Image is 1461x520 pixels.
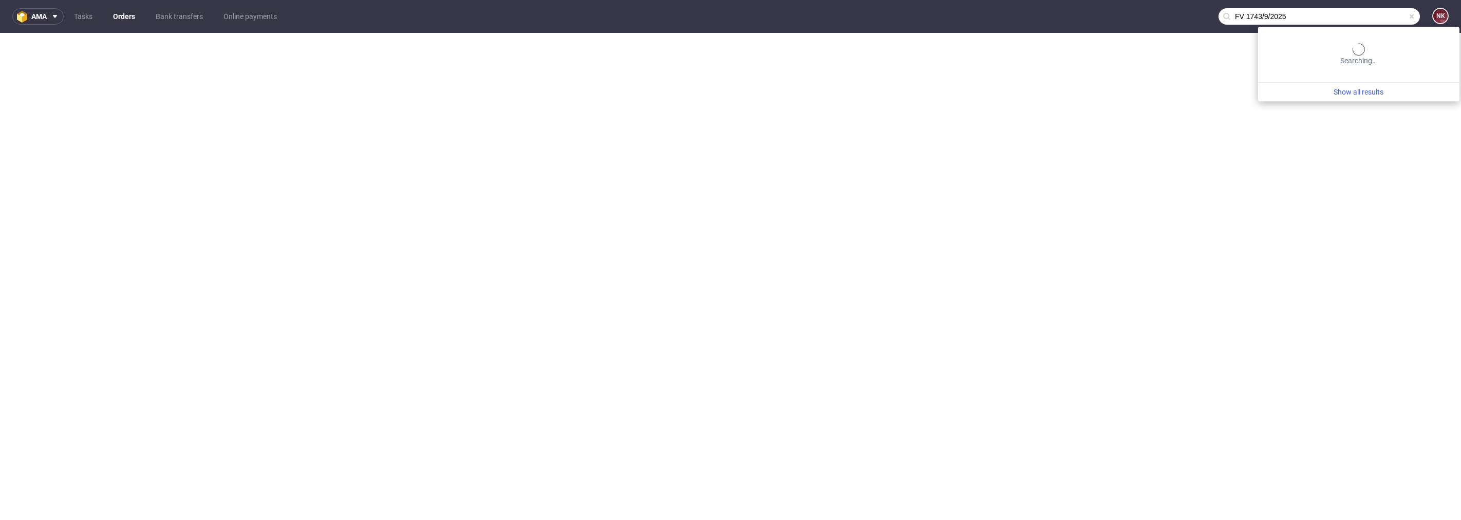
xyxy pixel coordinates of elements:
div: Searching… [1262,43,1455,66]
button: ama [12,8,64,25]
a: Online payments [217,8,283,25]
img: logo [17,11,31,23]
a: Show all results [1262,87,1455,97]
figcaption: NK [1433,9,1448,23]
a: Bank transfers [149,8,209,25]
span: ama [31,13,47,20]
a: Orders [107,8,141,25]
a: Tasks [68,8,99,25]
